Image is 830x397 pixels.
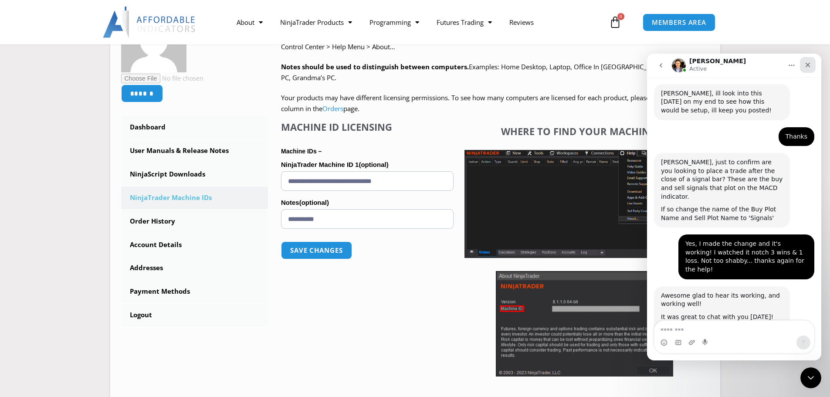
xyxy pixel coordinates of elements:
[14,285,20,292] button: Emoji picker
[228,12,607,32] nav: Menu
[281,241,352,259] button: Save changes
[121,210,268,233] a: Order History
[596,10,634,35] a: 0
[271,12,361,32] a: NinjaTrader Products
[800,367,821,388] iframe: Intercom live chat
[121,304,268,326] a: Logout
[27,285,34,292] button: Gif picker
[281,62,698,82] span: Examples: Home Desktop, Laptop, Office In [GEOGRAPHIC_DATA], Basement PC, Grandma’s PC.
[281,62,469,71] strong: Notes should be used to distinguish between computers.
[617,13,624,20] span: 0
[14,259,136,268] div: It was great to chat with you [DATE]!
[121,139,268,162] a: User Manuals & Release Notes
[121,234,268,256] a: Account Details
[41,285,48,292] button: Upload attachment
[149,282,163,296] button: Send a message…
[121,116,268,139] a: Dashboard
[281,196,454,209] label: Notes
[643,14,715,31] a: MEMBERS AREA
[501,12,542,32] a: Reviews
[228,12,271,32] a: About
[299,199,329,206] span: (optional)
[281,121,454,132] h4: Machine ID Licensing
[281,93,698,113] span: Your products may have different licensing permissions. To see how many computers are licensed fo...
[464,150,704,258] img: Screenshot 2025-01-17 1155544 | Affordable Indicators – NinjaTrader
[281,148,322,155] strong: Machine IDs –
[496,271,673,377] img: Screenshot 2025-01-17 114931 | Affordable Indicators – NinjaTrader
[121,187,268,209] a: NinjaTrader Machine IDs
[322,104,343,113] a: Orders
[103,7,196,38] img: LogoAI | Affordable Indicators – NinjaTrader
[121,280,268,303] a: Payment Methods
[121,116,268,326] nav: Account pages
[121,257,268,279] a: Addresses
[464,126,704,137] h4: Where to find your Machine ID
[14,238,136,255] div: Awesome glad to hear its working, and working well!
[428,12,501,32] a: Futures Trading
[652,19,706,26] span: MEMBERS AREA
[281,158,454,171] label: NinjaTrader Machine ID 1
[647,54,821,360] iframe: Intercom live chat
[7,267,167,282] textarea: Message…
[361,12,428,32] a: Programming
[359,161,388,168] span: (optional)
[55,285,62,292] button: Start recording
[121,163,268,186] a: NinjaScript Downloads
